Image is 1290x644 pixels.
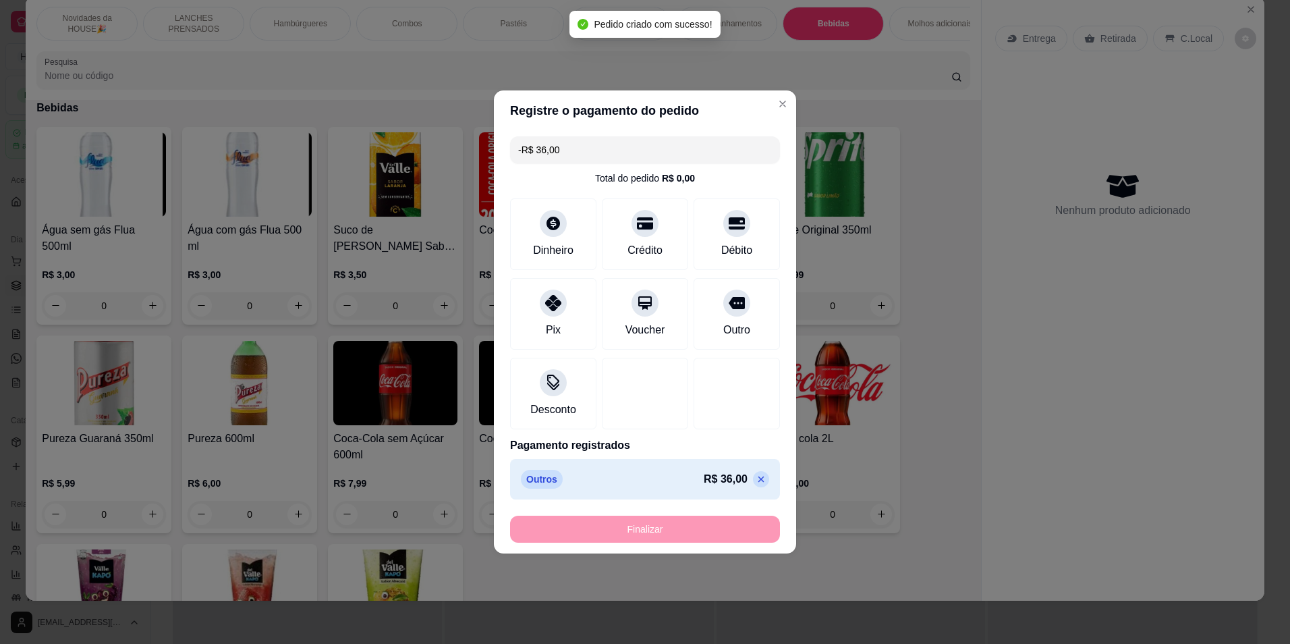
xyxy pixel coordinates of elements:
[594,19,712,30] span: Pedido criado com sucesso!
[533,242,573,259] div: Dinheiro
[704,471,748,487] p: R$ 36,00
[518,136,772,163] input: Ex.: hambúrguer de cordeiro
[578,19,588,30] span: check-circle
[625,322,665,338] div: Voucher
[546,322,561,338] div: Pix
[510,437,780,454] p: Pagamento registrados
[627,242,663,259] div: Crédito
[595,171,695,185] div: Total do pedido
[530,402,576,418] div: Desconto
[521,470,563,489] p: Outros
[721,242,752,259] div: Débito
[494,90,796,131] header: Registre o pagamento do pedido
[662,171,695,185] div: R$ 0,00
[772,93,793,115] button: Close
[723,322,750,338] div: Outro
